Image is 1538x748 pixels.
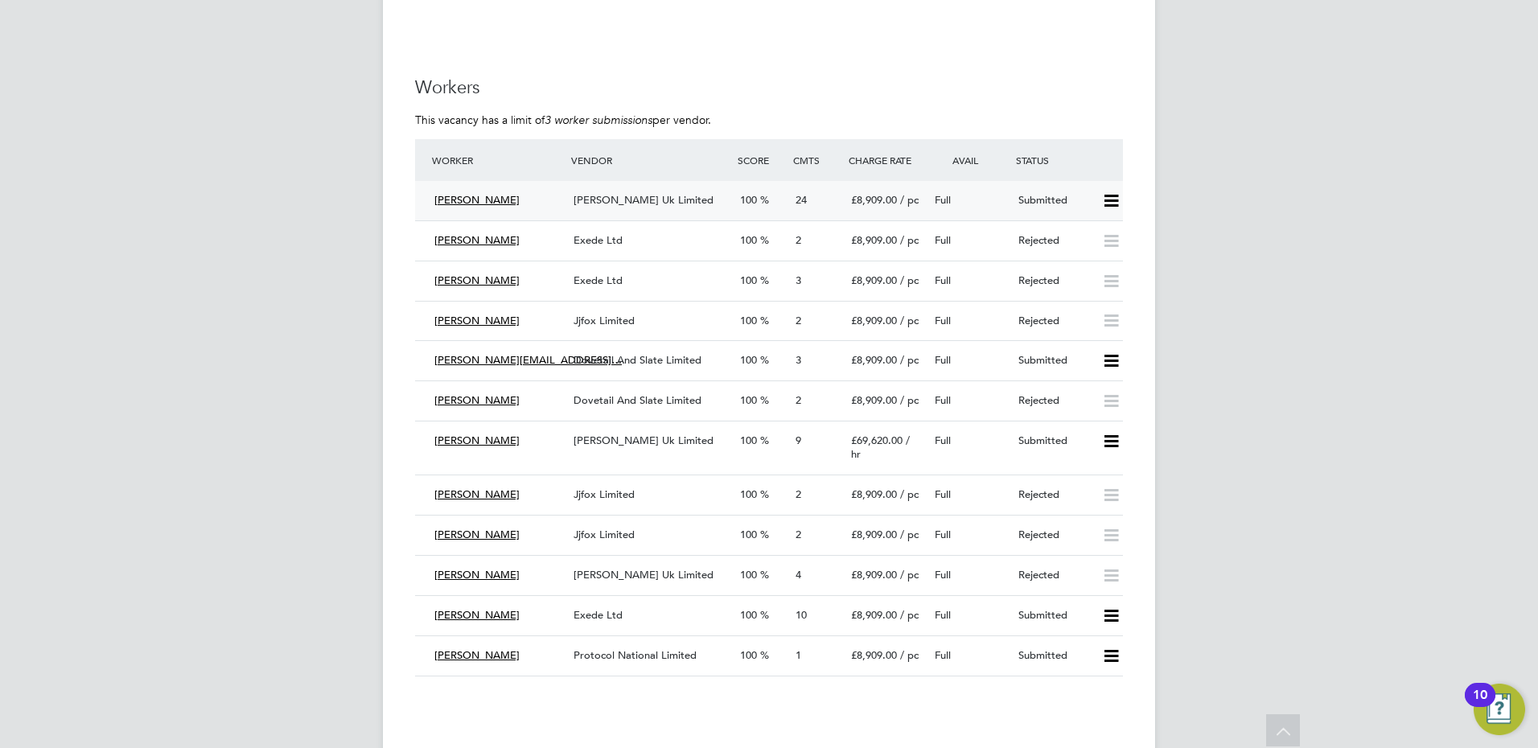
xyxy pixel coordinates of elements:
[796,353,801,367] span: 3
[935,233,951,247] span: Full
[900,393,919,407] span: / pc
[900,314,919,327] span: / pc
[935,353,951,367] span: Full
[851,314,897,327] span: £8,909.00
[900,273,919,287] span: / pc
[845,146,928,175] div: Charge Rate
[574,273,623,287] span: Exede Ltd
[1012,562,1096,589] div: Rejected
[796,568,801,582] span: 4
[935,608,951,622] span: Full
[851,528,897,541] span: £8,909.00
[1012,308,1096,335] div: Rejected
[1012,347,1096,374] div: Submitted
[851,193,897,207] span: £8,909.00
[851,353,897,367] span: £8,909.00
[935,393,951,407] span: Full
[434,353,622,367] span: [PERSON_NAME][EMAIL_ADDRESS]…
[567,146,734,175] div: Vendor
[740,487,757,501] span: 100
[851,648,897,662] span: £8,909.00
[574,528,635,541] span: Jjfox Limited
[434,648,520,662] span: [PERSON_NAME]
[434,314,520,327] span: [PERSON_NAME]
[1012,228,1096,254] div: Rejected
[740,528,757,541] span: 100
[851,233,897,247] span: £8,909.00
[900,193,919,207] span: / pc
[900,568,919,582] span: / pc
[434,273,520,287] span: [PERSON_NAME]
[428,146,567,175] div: Worker
[740,648,757,662] span: 100
[851,434,910,461] span: / hr
[935,273,951,287] span: Full
[935,314,951,327] span: Full
[434,568,520,582] span: [PERSON_NAME]
[796,434,801,447] span: 9
[796,608,807,622] span: 10
[1474,684,1525,735] button: Open Resource Center, 10 new notifications
[935,434,951,447] span: Full
[928,146,1012,175] div: Avail
[740,273,757,287] span: 100
[900,648,919,662] span: / pc
[935,193,951,207] span: Full
[1012,602,1096,629] div: Submitted
[545,113,652,127] em: 3 worker submissions
[434,528,520,541] span: [PERSON_NAME]
[574,434,713,447] span: [PERSON_NAME] Uk Limited
[1012,268,1096,294] div: Rejected
[851,608,897,622] span: £8,909.00
[1012,187,1096,214] div: Submitted
[1012,428,1096,454] div: Submitted
[796,393,801,407] span: 2
[796,273,801,287] span: 3
[740,193,757,207] span: 100
[1012,643,1096,669] div: Submitted
[740,353,757,367] span: 100
[935,568,951,582] span: Full
[900,528,919,541] span: / pc
[796,193,807,207] span: 24
[574,353,701,367] span: Dovetail And Slate Limited
[434,487,520,501] span: [PERSON_NAME]
[434,393,520,407] span: [PERSON_NAME]
[935,528,951,541] span: Full
[1473,695,1487,716] div: 10
[434,608,520,622] span: [PERSON_NAME]
[789,146,845,175] div: Cmts
[740,233,757,247] span: 100
[935,487,951,501] span: Full
[851,487,897,501] span: £8,909.00
[796,648,801,662] span: 1
[1012,146,1123,175] div: Status
[1012,522,1096,549] div: Rejected
[574,648,697,662] span: Protocol National Limited
[900,353,919,367] span: / pc
[434,434,520,447] span: [PERSON_NAME]
[740,608,757,622] span: 100
[851,568,897,582] span: £8,909.00
[415,76,1123,100] h3: Workers
[796,487,801,501] span: 2
[740,393,757,407] span: 100
[851,434,903,447] span: £69,620.00
[796,314,801,327] span: 2
[1012,482,1096,508] div: Rejected
[734,146,789,175] div: Score
[434,233,520,247] span: [PERSON_NAME]
[796,233,801,247] span: 2
[740,434,757,447] span: 100
[434,193,520,207] span: [PERSON_NAME]
[935,648,951,662] span: Full
[851,393,897,407] span: £8,909.00
[574,568,713,582] span: [PERSON_NAME] Uk Limited
[574,314,635,327] span: Jjfox Limited
[574,608,623,622] span: Exede Ltd
[900,233,919,247] span: / pc
[574,393,701,407] span: Dovetail And Slate Limited
[851,273,897,287] span: £8,909.00
[574,193,713,207] span: [PERSON_NAME] Uk Limited
[740,568,757,582] span: 100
